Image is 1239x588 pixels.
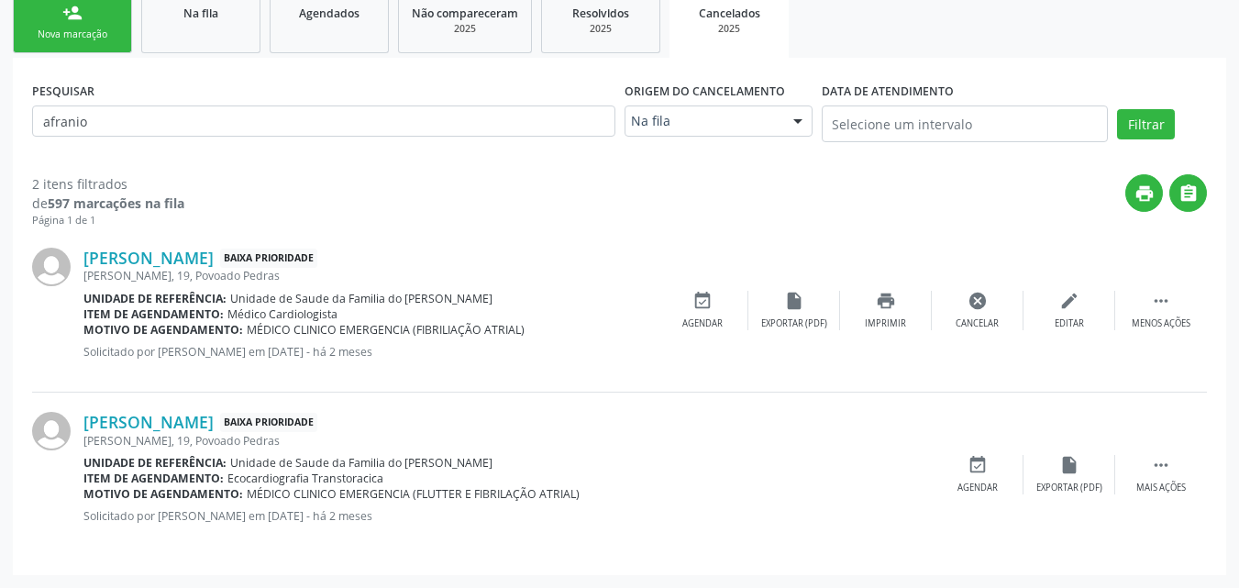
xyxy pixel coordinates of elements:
[1136,482,1186,494] div: Mais ações
[27,28,118,41] div: Nova marcação
[572,6,629,21] span: Resolvidos
[247,322,525,338] span: MÉDICO CLINICO EMERGENCIA (FIBRILIAÇÃO ATRIAL)
[555,22,647,36] div: 2025
[1117,109,1175,140] button: Filtrar
[83,471,224,486] b: Item de agendamento:
[631,112,775,130] span: Na fila
[83,248,214,268] a: [PERSON_NAME]
[784,291,804,311] i: insert_drive_file
[247,486,580,502] span: MÉDICO CLINICO EMERGENCIA (FLUTTER E FIBRILAÇÃO ATRIAL)
[220,249,317,268] span: Baixa Prioridade
[32,174,184,194] div: 2 itens filtrados
[968,455,988,475] i: event_available
[1151,291,1171,311] i: 
[227,306,337,322] span: Médico Cardiologista
[865,317,906,330] div: Imprimir
[968,291,988,311] i: cancel
[1036,482,1102,494] div: Exportar (PDF)
[1125,174,1163,212] button: print
[83,344,657,360] p: Solicitado por [PERSON_NAME] em [DATE] - há 2 meses
[62,3,83,23] div: person_add
[682,317,723,330] div: Agendar
[227,471,383,486] span: Ecocardiografia Transtoracica
[822,77,954,105] label: DATA DE ATENDIMENTO
[682,22,776,36] div: 2025
[32,248,71,286] img: img
[183,6,218,21] span: Na fila
[220,413,317,432] span: Baixa Prioridade
[876,291,896,311] i: print
[230,291,492,306] span: Unidade de Saude da Familia do [PERSON_NAME]
[1059,291,1079,311] i: edit
[83,322,243,338] b: Motivo de agendamento:
[822,105,1109,142] input: Selecione um intervalo
[83,508,932,524] p: Solicitado por [PERSON_NAME] em [DATE] - há 2 meses
[230,455,492,471] span: Unidade de Saude da Familia do [PERSON_NAME]
[48,194,184,212] strong: 597 marcações na fila
[692,291,713,311] i: event_available
[761,317,827,330] div: Exportar (PDF)
[299,6,360,21] span: Agendados
[1169,174,1207,212] button: 
[1134,183,1155,204] i: print
[32,213,184,228] div: Página 1 de 1
[32,77,94,105] label: PESQUISAR
[32,412,71,450] img: img
[83,433,932,449] div: [PERSON_NAME], 19, Povoado Pedras
[32,105,615,137] input: Nome, CNS
[957,482,998,494] div: Agendar
[32,194,184,213] div: de
[83,455,227,471] b: Unidade de referência:
[699,6,760,21] span: Cancelados
[412,22,518,36] div: 2025
[625,77,785,105] label: Origem do cancelamento
[1178,183,1199,204] i: 
[1151,455,1171,475] i: 
[83,306,224,322] b: Item de agendamento:
[83,291,227,306] b: Unidade de referência:
[1059,455,1079,475] i: insert_drive_file
[83,486,243,502] b: Motivo de agendamento:
[1132,317,1190,330] div: Menos ações
[412,6,518,21] span: Não compareceram
[1055,317,1084,330] div: Editar
[83,268,657,283] div: [PERSON_NAME], 19, Povoado Pedras
[956,317,999,330] div: Cancelar
[83,412,214,432] a: [PERSON_NAME]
